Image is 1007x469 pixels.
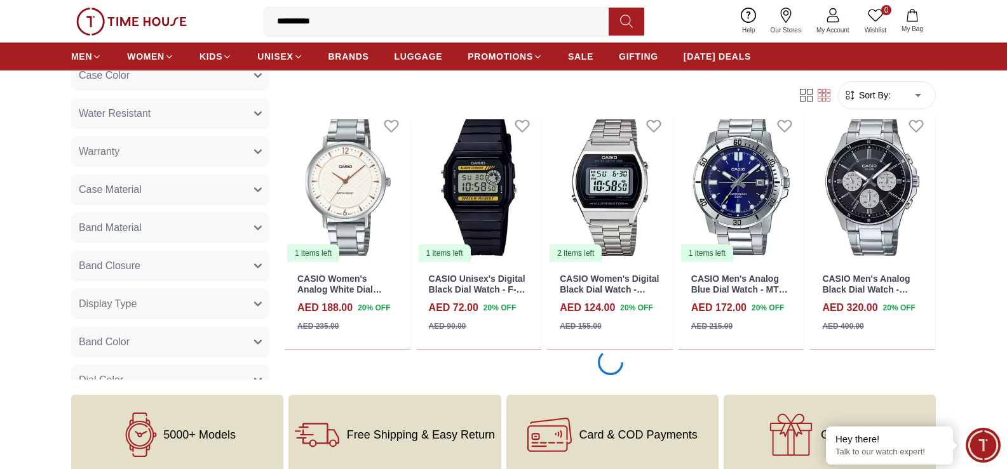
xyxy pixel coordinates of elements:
[679,107,804,263] img: CASIO Men's Analog Blue Dial Watch - MTP-VD01D-2E
[287,244,339,262] div: 1 items left
[76,8,187,36] img: ...
[395,45,443,68] a: LUGGAGE
[257,45,302,68] a: UNISEX
[199,45,232,68] a: KIDS
[547,107,673,263] img: CASIO Women's Digital Black Dial Watch - B640WD-1AVDF
[71,136,269,167] button: Warranty
[550,244,602,262] div: 2 items left
[257,50,293,63] span: UNISEX
[737,25,760,35] span: Help
[71,98,269,129] button: Water Resistant
[896,24,928,34] span: My Bag
[199,50,222,63] span: KIDS
[285,107,410,263] a: CASIO Women's Analog White Dial Watch - LTP-VT04D-7A1 items left
[763,5,809,37] a: Our Stores
[71,327,269,357] button: Band Color
[416,107,542,263] a: CASIO Unisex's Digital Black Dial Watch - F-94WA-9DG1 items left
[297,300,353,315] h4: AED 188.00
[835,433,943,446] div: Hey there!
[79,68,130,83] span: Case Color
[297,274,393,305] a: CASIO Women's Analog White Dial Watch - LTP-VT04D-7A
[468,50,533,63] span: PROMOTIONS
[395,50,443,63] span: LUGGAGE
[297,320,339,332] div: AED 235.00
[752,302,784,314] span: 20 % OFF
[822,274,910,305] a: CASIO Men's Analog Black Dial Watch - MTP-1374D-1A3VDF
[358,302,390,314] span: 20 % OFF
[766,25,806,35] span: Our Stores
[79,220,142,235] span: Band Material
[883,302,916,314] span: 20 % OFF
[568,45,593,68] a: SALE
[429,274,525,305] a: CASIO Unisex's Digital Black Dial Watch - F-94WA-9DG
[691,274,788,305] a: CASIO Men's Analog Blue Dial Watch - MTP-VD01D-2E
[419,244,471,262] div: 1 items left
[429,320,466,332] div: AED 90.00
[163,428,236,441] span: 5000+ Models
[285,107,410,263] img: CASIO Women's Analog White Dial Watch - LTP-VT04D-7A
[79,106,151,121] span: Water Resistant
[560,300,615,315] h4: AED 124.00
[568,50,593,63] span: SALE
[560,274,659,305] a: CASIO Women's Digital Black Dial Watch - B640WD-1AVDF
[127,50,165,63] span: WOMEN
[835,447,943,458] p: Talk to our watch expert!
[71,60,269,91] button: Case Color
[809,107,935,263] img: CASIO Men's Analog Black Dial Watch - MTP-1374D-1A3VDF
[547,107,673,263] a: CASIO Women's Digital Black Dial Watch - B640WD-1AVDF2 items left
[71,365,269,395] button: Dial Color
[347,428,495,441] span: Free Shipping & Easy Return
[328,50,369,63] span: BRANDS
[619,50,658,63] span: GIFTING
[620,302,652,314] span: 20 % OFF
[71,50,92,63] span: MEN
[619,45,658,68] a: GIFTING
[691,320,733,332] div: AED 215.00
[468,45,543,68] a: PROMOTIONS
[844,89,891,102] button: Sort By:
[71,175,269,205] button: Case Material
[79,144,119,159] span: Warranty
[679,107,804,263] a: CASIO Men's Analog Blue Dial Watch - MTP-VD01D-2E1 items left
[856,89,891,102] span: Sort By:
[881,5,891,15] span: 0
[894,6,931,36] button: My Bag
[821,428,891,441] span: Gift Wrapping
[71,289,269,319] button: Display Type
[79,296,137,312] span: Display Type
[579,428,698,441] span: Card & COD Payments
[79,258,140,274] span: Band Closure
[734,5,763,37] a: Help
[71,213,269,243] button: Band Material
[560,320,601,332] div: AED 155.00
[684,45,751,68] a: [DATE] DEALS
[691,300,747,315] h4: AED 172.00
[416,107,542,263] img: CASIO Unisex's Digital Black Dial Watch - F-94WA-9DG
[857,5,894,37] a: 0Wishlist
[811,25,855,35] span: My Account
[684,50,751,63] span: [DATE] DEALS
[71,251,269,281] button: Band Closure
[822,320,863,332] div: AED 400.00
[429,300,478,315] h4: AED 72.00
[79,334,130,350] span: Band Color
[860,25,891,35] span: Wishlist
[822,300,877,315] h4: AED 320.00
[966,428,1001,463] div: Chat Widget
[681,244,733,262] div: 1 items left
[483,302,516,314] span: 20 % OFF
[127,45,174,68] a: WOMEN
[71,45,102,68] a: MEN
[79,182,142,197] span: Case Material
[328,45,369,68] a: BRANDS
[79,373,123,388] span: Dial Color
